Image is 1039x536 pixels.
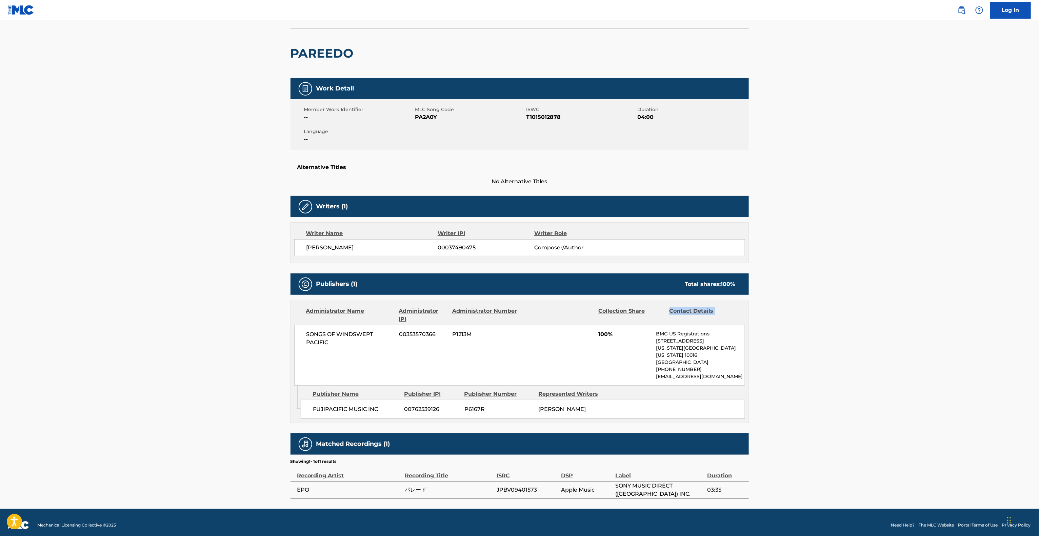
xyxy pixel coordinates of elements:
[561,486,612,494] span: Apple Music
[301,280,309,288] img: Publishers
[316,440,390,448] h5: Matched Recordings (1)
[990,2,1031,19] a: Log In
[958,522,998,528] a: Portal Terms of Use
[1007,510,1011,531] div: Drag
[656,330,744,337] p: BMG US Registrations
[452,307,518,323] div: Administrator Number
[306,229,438,238] div: Writer Name
[415,106,525,113] span: MLC Song Code
[656,373,744,380] p: [EMAIL_ADDRESS][DOMAIN_NAME]
[8,5,34,15] img: MLC Logo
[638,106,747,113] span: Duration
[404,390,459,398] div: Publisher IPI
[37,522,116,528] span: Mechanical Licensing Collective © 2025
[291,46,357,61] h2: PAREEDO
[598,307,664,323] div: Collection Share
[405,486,493,494] span: パレード
[304,128,414,135] span: Language
[306,330,394,347] span: SONGS OF WINDSWEPT PACIFIC
[415,113,525,121] span: PA2A0Y
[616,482,704,498] span: SONY MUSIC DIRECT ([GEOGRAPHIC_DATA]) INC.
[539,406,586,412] span: [PERSON_NAME]
[304,113,414,121] span: --
[297,164,742,171] h5: Alternative Titles
[721,281,735,287] span: 100 %
[452,330,518,338] span: P1213M
[316,203,348,210] h5: Writers (1)
[656,345,744,359] p: [US_STATE][GEOGRAPHIC_DATA][US_STATE] 10016
[973,3,986,17] div: Help
[616,465,704,480] div: Label
[306,307,394,323] div: Administrator Name
[534,244,622,252] span: Composer/Author
[955,3,968,17] a: Public Search
[638,113,747,121] span: 04:00
[464,390,534,398] div: Publisher Number
[685,280,735,288] div: Total shares:
[656,366,744,373] p: [PHONE_NUMBER]
[975,6,983,14] img: help
[306,244,438,252] span: [PERSON_NAME]
[958,6,966,14] img: search
[304,106,414,113] span: Member Work Identifier
[561,465,612,480] div: DSP
[598,330,651,338] span: 100%
[464,405,534,413] span: P6167R
[919,522,954,528] a: The MLC Website
[399,307,447,323] div: Administrator IPI
[707,486,745,494] span: 03:35
[1005,503,1039,536] iframe: Chat Widget
[497,465,558,480] div: ISRC
[399,330,447,338] span: 00353570366
[301,85,309,93] img: Work Detail
[297,465,402,480] div: Recording Artist
[291,458,337,465] p: Showing 1 - 1 of 1 results
[316,280,358,288] h5: Publishers (1)
[656,337,744,345] p: [STREET_ADDRESS]
[670,307,735,323] div: Contact Details
[1002,522,1031,528] a: Privacy Policy
[534,229,622,238] div: Writer Role
[313,390,399,398] div: Publisher Name
[891,522,915,528] a: Need Help?
[707,465,745,480] div: Duration
[301,203,309,211] img: Writers
[526,113,636,121] span: T1015012878
[656,359,744,366] p: [GEOGRAPHIC_DATA]
[304,135,414,143] span: --
[405,465,493,480] div: Recording Title
[313,405,399,413] span: FUJIPACIFIC MUSIC INC
[497,486,558,494] span: JPBV09401573
[526,106,636,113] span: ISWC
[539,390,608,398] div: Represented Writers
[438,229,534,238] div: Writer IPI
[404,405,459,413] span: 00762539126
[316,85,354,92] h5: Work Detail
[297,486,402,494] span: EPO
[301,440,309,448] img: Matched Recordings
[291,178,749,186] span: No Alternative Titles
[438,244,534,252] span: 00037490475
